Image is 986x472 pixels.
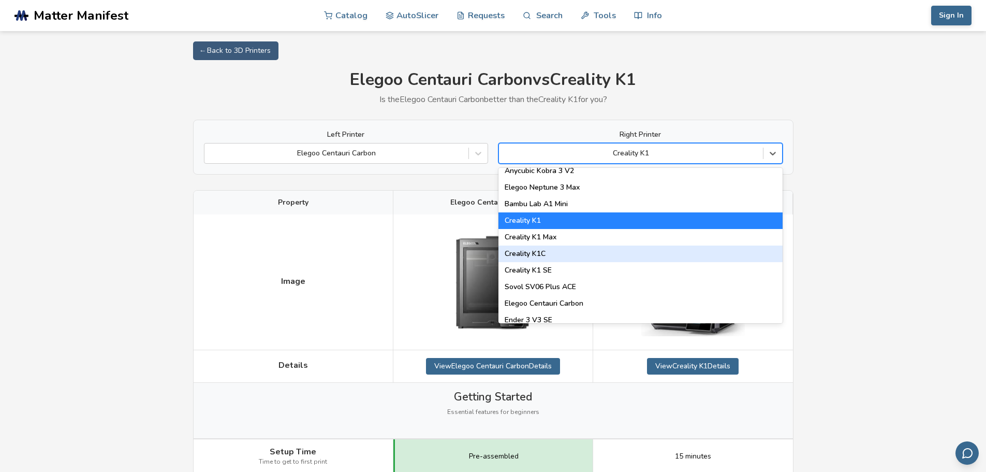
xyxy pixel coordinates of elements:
div: Elegoo Neptune 3 Max [498,179,783,196]
div: Creality K1 SE [498,262,783,279]
span: Matter Manifest [34,8,128,23]
span: Setup Time [270,447,316,456]
div: Creality K1 [498,212,783,229]
label: Left Printer [204,131,488,139]
a: ViewCreality K1Details [647,358,739,375]
div: Elegoo Centauri Carbon [498,295,783,312]
div: Sovol SV06 Plus ACE [498,279,783,295]
a: ← Back to 3D Printers [193,41,278,60]
input: Creality K1Sovol SV07AnkerMake M5Anycubic I3 MegaAnycubic I3 Mega SAnycubic Kobra 2 MaxAnycubic K... [504,149,506,158]
span: Image [281,277,305,286]
h1: Elegoo Centauri Carbon vs Creality K1 [193,70,793,90]
img: Elegoo Centauri Carbon [441,222,544,341]
span: Elegoo Centauri Carbon [450,198,536,207]
span: 15 minutes [675,452,711,461]
span: Essential features for beginners [447,409,539,416]
div: Anycubic Kobra 3 V2 [498,163,783,179]
span: Details [278,361,308,370]
div: Ender 3 V3 SE [498,312,783,328]
div: Bambu Lab A1 Mini [498,196,783,212]
button: Sign In [931,6,972,25]
span: Pre-assembled [469,452,519,461]
a: ViewElegoo Centauri CarbonDetails [426,358,560,375]
button: Send feedback via email [955,441,979,465]
span: Time to get to first print [259,459,327,466]
input: Elegoo Centauri Carbon [210,149,212,158]
div: Creality K1 Max [498,229,783,246]
p: Is the Elegoo Centauri Carbon better than the Creality K1 for you? [193,95,793,104]
span: Property [278,198,308,207]
label: Right Printer [498,131,783,139]
div: Creality K1C [498,246,783,262]
span: Getting Started [454,391,532,403]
